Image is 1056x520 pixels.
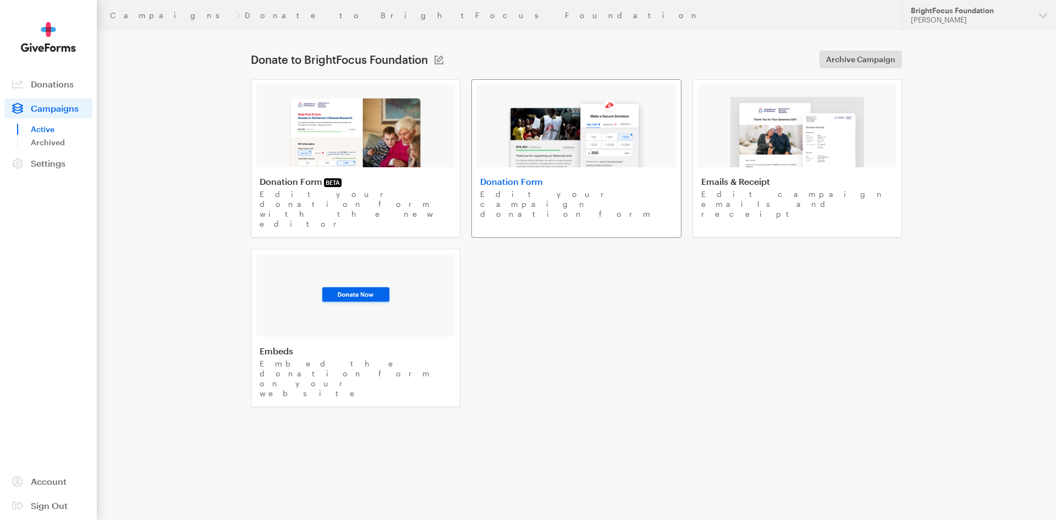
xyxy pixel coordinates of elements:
[480,189,672,219] p: Edit your campaign donation form
[31,103,79,113] span: Campaigns
[110,11,232,20] a: Campaigns
[31,79,74,89] span: Donations
[911,15,1030,25] div: [PERSON_NAME]
[820,51,902,68] a: Archive Campaign
[4,154,92,173] a: Settings
[692,79,902,238] a: Emails & Receipt Edit campaign emails and receipt
[260,359,452,398] p: Embed the donation form on your website
[251,53,428,66] h1: Donate to BrightFocus Foundation
[4,98,92,118] a: Campaigns
[324,178,342,187] span: BETA
[701,176,893,187] h4: Emails & Receipt
[318,284,393,306] img: image-3-93ee28eb8bf338fe015091468080e1db9f51356d23dce784fdc61914b1599f14.png
[701,189,893,219] p: Edit campaign emails and receipt
[251,79,460,238] a: Donation FormBETA Edit your donation form with the new editor
[31,123,92,136] a: Active
[31,136,92,149] a: Archived
[31,158,65,168] span: Settings
[4,74,92,94] a: Donations
[730,97,864,167] img: image-3-0695904bd8fc2540e7c0ed4f0f3f42b2ae7fdd5008376bfc2271839042c80776.png
[471,79,681,238] a: Donation Form Edit your campaign donation form
[911,6,1030,15] div: BrightFocus Foundation
[245,11,700,20] a: Donate to BrightFocus Foundation
[260,346,452,357] h4: Embeds
[480,176,672,187] h4: Donation Form
[260,189,452,229] p: Edit your donation form with the new editor
[826,53,895,66] span: Archive Campaign
[506,97,646,167] img: image-2-e181a1b57a52e92067c15dabc571ad95275de6101288912623f50734140ed40c.png
[260,176,452,187] h4: Donation Form
[21,22,76,52] img: GiveForms
[251,249,460,407] a: Embeds Embed the donation form on your website
[288,97,423,167] img: image-1-83ed7ead45621bf174d8040c5c72c9f8980a381436cbc16a82a0f79bcd7e5139.png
